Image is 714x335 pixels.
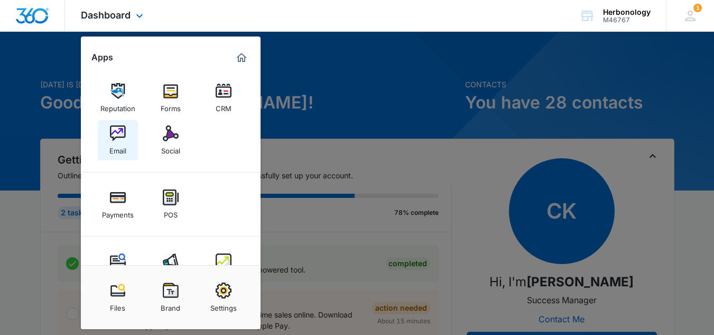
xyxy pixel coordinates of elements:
div: Email [109,141,126,155]
a: Settings [203,277,244,318]
div: Social [161,141,180,155]
a: Marketing 360® Dashboard [233,49,250,66]
a: CRM [203,78,244,118]
a: Forms [151,78,191,118]
a: Intelligence [203,248,244,288]
div: Reputation [100,99,135,113]
a: Reputation [98,78,138,118]
div: CRM [216,99,231,113]
div: Settings [210,298,237,312]
div: Payments [102,205,134,219]
a: Email [98,120,138,160]
div: Forms [161,99,181,113]
h2: Apps [91,52,113,62]
span: 1 [693,4,702,12]
div: notifications count [693,4,702,12]
a: Brand [151,277,191,318]
a: Social [151,120,191,160]
a: Files [98,277,138,318]
a: POS [151,184,191,224]
div: Files [110,298,125,312]
div: account id [603,16,651,24]
a: Content [98,248,138,288]
div: account name [603,8,651,16]
span: Dashboard [81,10,131,21]
div: Brand [161,298,180,312]
div: POS [164,205,178,219]
a: Payments [98,184,138,224]
a: Ads [151,248,191,288]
